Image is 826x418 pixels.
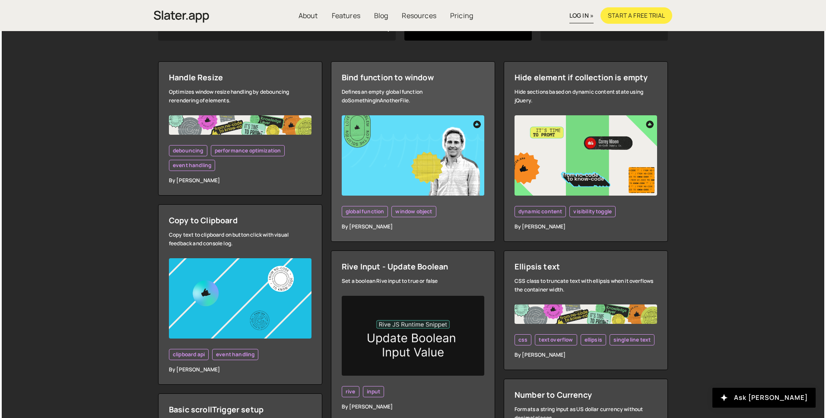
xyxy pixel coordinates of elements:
[169,72,311,82] div: Handle Resize
[515,261,657,272] div: Ellipsis text
[346,388,356,395] span: rive
[712,388,816,408] button: Ask [PERSON_NAME]
[342,261,484,272] div: Rive Input - Update Boolean
[515,277,657,294] div: CSS class to truncate text with ellipsis when it overflows the container width.
[515,72,657,82] div: Hide element if collection is empty
[169,258,311,339] img: YT%20-%20Thumb%20(14).png
[169,215,311,225] div: Copy to Clipboard
[539,336,573,343] span: text overflow
[342,72,484,82] div: Bind function to window
[504,61,668,242] a: Hide element if collection is empty Hide sections based on dynamic content state using jQuery. dy...
[173,351,205,358] span: clipboard api
[515,351,657,359] div: By [PERSON_NAME]
[346,208,384,215] span: global function
[515,389,657,400] div: Number to Currency
[367,388,381,395] span: input
[342,88,484,105] div: Defines an empty global function doSomethingInAnotherFile.
[169,88,311,105] div: Optimizes window resize handling by debouncing rerendering of elements.
[173,147,203,154] span: debouncing
[443,7,480,24] a: Pricing
[342,277,484,285] div: Set a boolean Rive input to true or false
[342,222,484,231] div: By [PERSON_NAME]
[395,7,443,24] a: Resources
[585,336,602,343] span: ellipsis
[158,204,322,385] a: Copy to Clipboard Copy text to clipboard on button click with visual feedback and console log. cl...
[515,88,657,105] div: Hide sections based on dynamic content state using jQuery.
[600,7,672,24] a: Start a free trial
[169,404,311,415] div: Basic scrollTrigger setup
[342,402,484,411] div: By [PERSON_NAME]
[325,7,367,24] a: Features
[173,162,211,169] span: event handling
[515,304,657,324] img: Frame%20482.jpg
[573,208,612,215] span: visibility toggle
[154,8,209,25] img: Slater is an modern coding environment with an inbuilt AI tool. Get custom code quickly with no c...
[367,7,395,24] a: Blog
[342,296,484,376] img: updatebool.png
[154,6,209,25] a: home
[515,222,657,231] div: By [PERSON_NAME]
[331,61,495,242] a: Bind function to window Defines an empty global function doSomethingInAnotherFile. global functio...
[292,7,325,24] a: About
[518,336,527,343] span: css
[169,176,311,185] div: By [PERSON_NAME]
[342,115,484,196] img: YT%20-%20Thumb%20(2).png
[169,115,311,135] img: Frame%20482.jpg
[515,115,657,196] img: YT%20-%20Thumb%20(16).png
[215,147,281,154] span: performance optimization
[216,351,254,358] span: event handling
[518,208,562,215] span: dynamic content
[504,250,668,370] a: Ellipsis text CSS class to truncate text with ellipsis when it overflows the container width. css...
[169,231,311,248] div: Copy text to clipboard on button click with visual feedback and console log.
[613,336,651,343] span: single line text
[169,365,311,374] div: By [PERSON_NAME]
[158,61,322,196] a: Handle Resize Optimizes window resize handling by debouncing rerendering of elements. debouncing ...
[395,208,432,215] span: window object
[569,8,594,23] a: log in »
